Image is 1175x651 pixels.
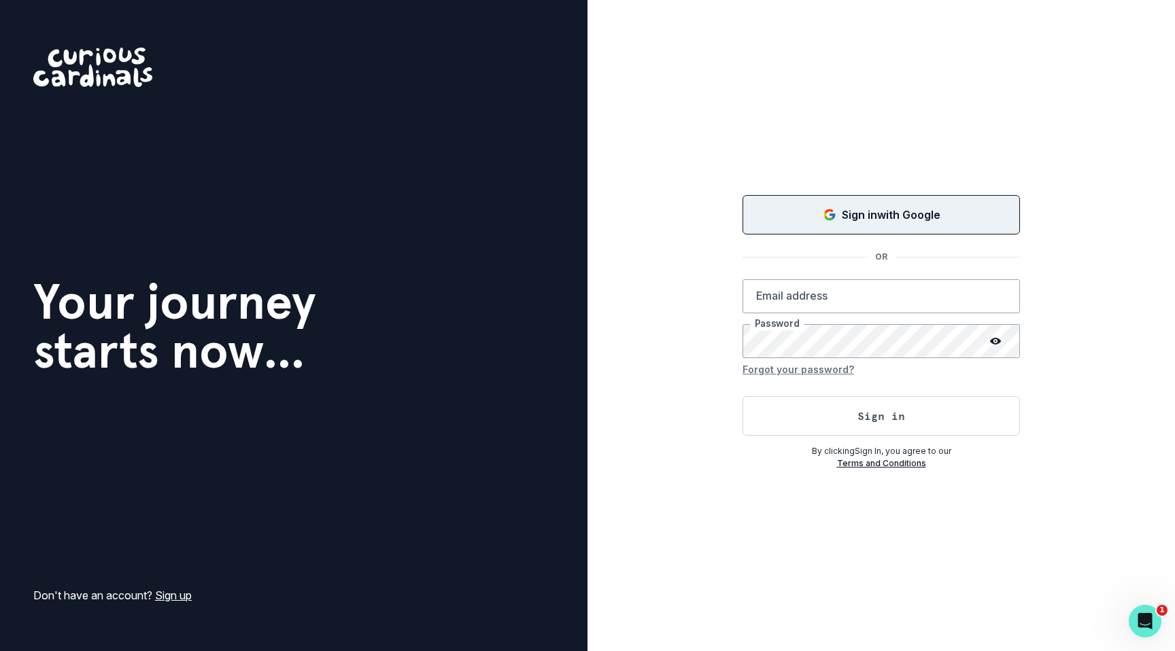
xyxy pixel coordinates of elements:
[743,195,1020,234] button: Sign in with Google (GSuite)
[1157,605,1168,616] span: 1
[155,588,192,602] a: Sign up
[867,251,896,263] p: OR
[1129,605,1161,637] iframe: Intercom live chat
[33,48,152,87] img: Curious Cardinals Logo
[33,587,192,603] p: Don't have an account?
[837,458,926,468] a: Terms and Conditions
[842,207,940,223] p: Sign in with Google
[33,277,316,375] h1: Your journey starts now...
[743,445,1020,457] p: By clicking Sign In , you agree to our
[743,358,854,380] button: Forgot your password?
[743,396,1020,436] button: Sign in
